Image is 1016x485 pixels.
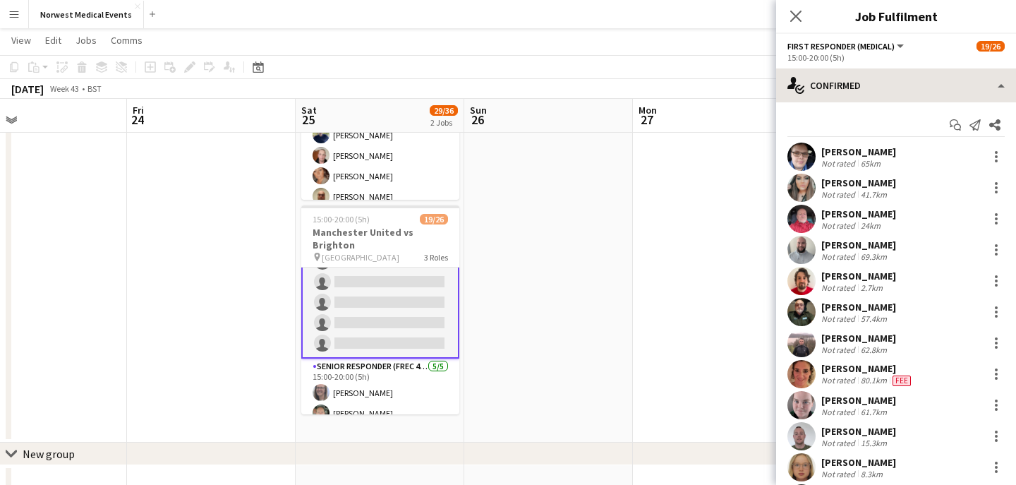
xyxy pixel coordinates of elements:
span: Sun [470,104,487,116]
div: Not rated [821,282,858,293]
div: 2.7km [858,282,885,293]
span: Week 43 [47,83,82,94]
div: 62.8km [858,345,890,355]
div: [PERSON_NAME] [821,394,896,407]
div: New group [23,447,75,461]
span: 25 [299,112,317,128]
app-job-card: 15:00-20:00 (5h)19/26Manchester United vs Brighton [GEOGRAPHIC_DATA]3 Roles[PERSON_NAME] Senior R... [301,205,459,414]
div: 80.1km [858,375,890,386]
span: Sat [301,104,317,116]
span: 26 [468,112,487,128]
div: 69.3km [858,251,890,262]
span: View [11,34,31,47]
div: 65km [858,158,883,169]
div: Confirmed [776,68,1016,102]
div: [PERSON_NAME] [821,176,896,189]
div: [PERSON_NAME] [821,239,896,251]
div: Not rated [821,345,858,355]
div: Not rated [821,407,858,417]
div: Not rated [821,469,858,479]
span: 29/36 [430,105,458,116]
h3: Job Fulfilment [776,7,1016,25]
span: Fri [133,104,144,116]
div: Not rated [821,313,858,324]
div: [PERSON_NAME] [821,145,896,158]
app-card-role: Responder (First Aid)8/813:00-17:30 (4h30m)[PERSON_NAME][PERSON_NAME][PERSON_NAME][PERSON_NAME] [301,101,459,292]
span: Comms [111,34,143,47]
div: 15:00-20:00 (5h) [787,52,1005,63]
div: [DATE] [11,82,44,96]
div: Not rated [821,251,858,262]
button: First Responder (Medical) [787,41,906,52]
div: [PERSON_NAME] [821,332,896,345]
span: 27 [636,112,657,128]
div: [PERSON_NAME] [821,270,896,282]
div: Not rated [821,375,858,386]
span: 19/26 [976,41,1005,52]
div: Crew has different fees then in role [890,375,914,386]
span: Fee [893,376,911,386]
span: Mon [639,104,657,116]
span: 19/26 [420,214,448,224]
h3: Manchester United vs Brighton [301,226,459,251]
div: 61.7km [858,407,890,417]
a: Jobs [70,31,102,49]
div: [PERSON_NAME] [821,208,896,220]
div: Not rated [821,438,858,448]
span: First Responder (Medical) [787,41,895,52]
div: 57.4km [858,313,890,324]
div: 15.3km [858,438,890,448]
div: [PERSON_NAME] [821,456,896,469]
span: Edit [45,34,61,47]
div: 41.7km [858,189,890,200]
a: Comms [105,31,148,49]
button: Norwest Medical Events [29,1,144,28]
div: [PERSON_NAME] [821,425,896,438]
span: [GEOGRAPHIC_DATA] [322,252,399,263]
span: 24 [131,112,144,128]
div: 24km [858,220,883,231]
div: BST [87,83,102,94]
div: 8.3km [858,469,885,479]
div: Not rated [821,189,858,200]
div: [PERSON_NAME] [821,301,896,313]
div: 2 Jobs [430,117,457,128]
span: Jobs [75,34,97,47]
div: [PERSON_NAME] [821,362,914,375]
span: 3 Roles [424,252,448,263]
span: 15:00-20:00 (5h) [313,214,370,224]
a: View [6,31,37,49]
div: Not rated [821,158,858,169]
div: Not rated [821,220,858,231]
a: Edit [40,31,67,49]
